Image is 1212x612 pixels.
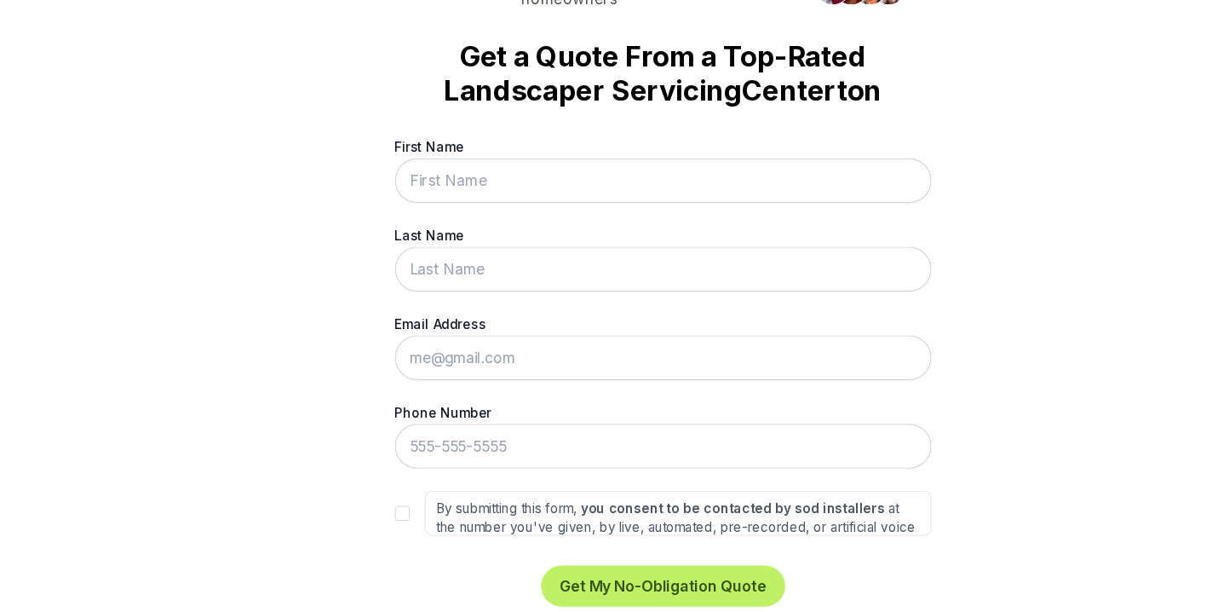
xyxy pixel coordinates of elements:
span: Trusted by thousands of homeowners [388,20,736,61]
strong: Get a Quote From a Top-Rated Landscaper Servicing Centerton [388,89,824,150]
label: By submitting this form, at the number you've given, by live, automated, pre-recorded, or artific... [388,501,852,542]
input: 555-555-5555 [361,440,852,481]
input: me@gmail.com [361,359,852,400]
label: Email Address [361,339,852,357]
label: First Name [361,177,852,195]
input: Last Name [361,278,852,319]
strong: you consent to be contacted by sod installers [531,510,809,524]
button: Get My No-Obligation Quote [495,569,718,607]
label: Phone Number [361,420,852,438]
input: First Name [361,197,852,238]
label: Last Name [361,258,852,276]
